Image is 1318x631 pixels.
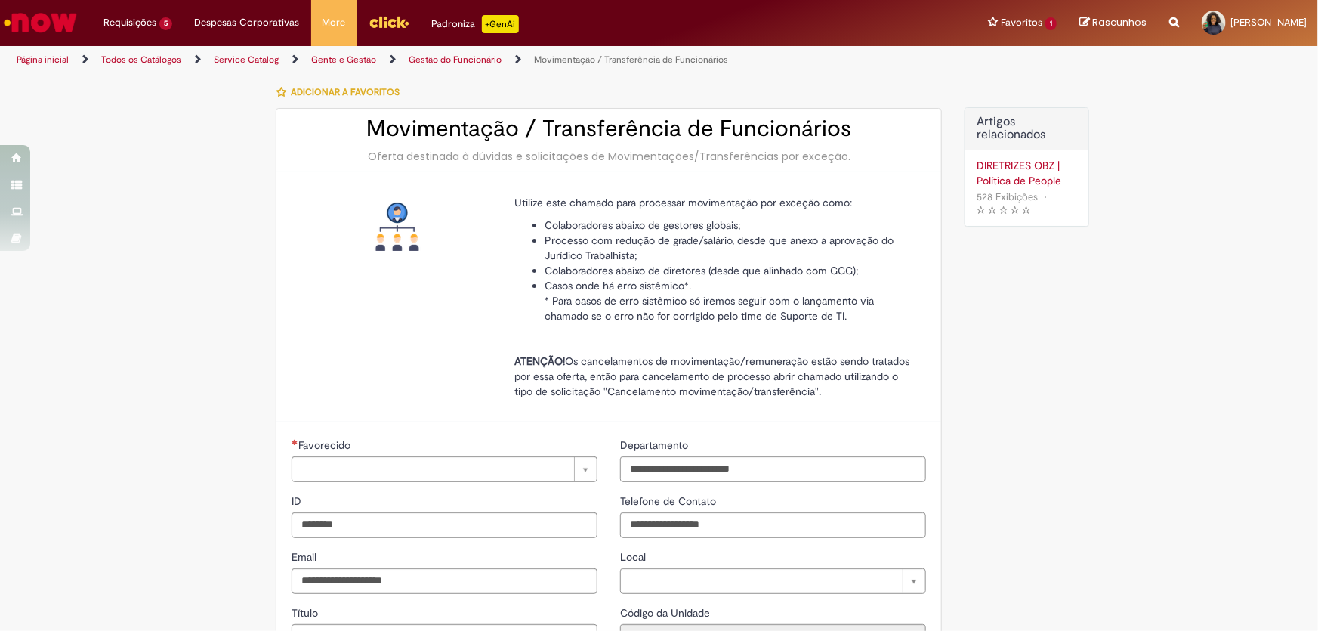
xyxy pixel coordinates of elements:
[1001,15,1042,30] span: Favoritos
[1092,15,1147,29] span: Rascunhos
[311,54,376,66] a: Gente e Gestão
[373,203,421,251] img: Movimentação / Transferência de Funcionários
[292,550,319,564] span: Email
[409,54,502,66] a: Gestão do Funcionário
[514,354,909,398] span: Os cancelamentos de movimentação/remuneração estão sendo tratados por essa oferta, então para can...
[620,494,719,508] span: Telefone de Contato
[620,605,713,620] label: Somente leitura - Código da Unidade
[620,568,926,594] a: Limpar campo Local
[1079,16,1147,30] a: Rascunhos
[11,46,867,74] ul: Trilhas de página
[291,86,400,98] span: Adicionar a Favoritos
[514,354,565,368] strong: ATENÇÃO!
[545,218,741,232] span: Colaboradores abaixo de gestores globais;
[103,15,156,30] span: Requisições
[1045,17,1057,30] span: 1
[545,234,894,262] span: Processo com redução de grade/salário, desde que anexo a aprovação do Jurídico Trabalhista;
[482,15,519,33] p: +GenAi
[292,116,926,141] h2: Movimentação / Transferência de Funcionários
[159,17,172,30] span: 5
[292,149,926,164] div: Oferta destinada à dúvidas e solicitações de Movimentações/Transferências por exceção.
[534,54,728,66] a: Movimentação / Transferência de Funcionários
[323,15,346,30] span: More
[620,512,926,538] input: Telefone de Contato
[101,54,181,66] a: Todos os Catálogos
[620,456,926,482] input: Departamento
[977,158,1077,188] a: DIRETRIZES OBZ | Política de People
[514,196,852,209] span: Utilize este chamado para processar movimentação por exceção como:
[620,550,649,564] span: Local
[276,76,408,108] button: Adicionar a Favoritos
[620,438,691,452] span: Departamento
[195,15,300,30] span: Despesas Corporativas
[369,11,409,33] img: click_logo_yellow_360x200.png
[292,494,304,508] span: ID
[214,54,279,66] a: Service Catalog
[545,294,874,323] span: * Para casos de erro sistêmico só iremos seguir com o lançamento via chamado se o erro não for co...
[292,512,597,538] input: ID
[977,190,1038,203] span: 528 Exibições
[292,606,321,620] span: Título
[292,439,298,445] span: Necessários
[2,8,79,38] img: ServiceNow
[977,116,1077,142] h3: Artigos relacionados
[17,54,69,66] a: Página inicial
[292,568,597,594] input: Email
[620,606,713,620] span: Somente leitura - Código da Unidade
[292,456,597,482] a: Limpar campo Favorecido
[432,15,519,33] div: Padroniza
[545,264,859,277] span: Colaboradores abaixo de diretores (desde que alinhado com GGG);
[298,438,353,452] span: Necessários - Favorecido
[1041,187,1050,207] span: •
[1230,16,1307,29] span: [PERSON_NAME]
[545,279,691,292] span: Casos onde há erro sistêmico*.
